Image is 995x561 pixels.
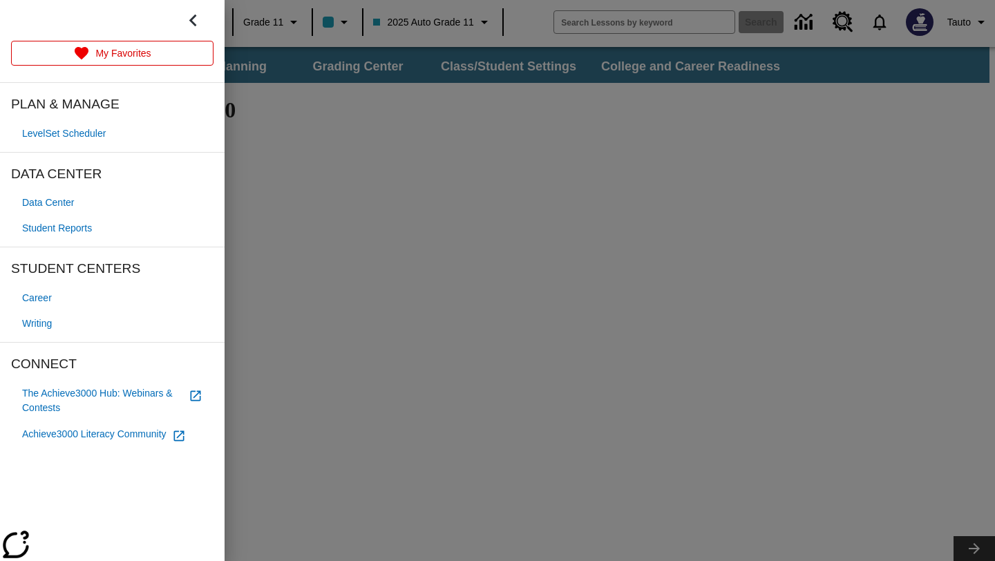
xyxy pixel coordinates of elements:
a: The Achieve3000 Hub: Webinars &amp; Contests, will open in new browser tab [11,381,214,421]
a: Career [11,285,214,311]
span: STUDENT CENTERS [11,258,214,280]
span: Writing [22,316,52,331]
a: Writing [11,311,214,336]
p: My Favorites [95,46,151,61]
span: LevelSet Scheduler [22,126,106,141]
span: DATA CENTER [11,164,214,185]
span: PLAN & MANAGE [11,94,214,115]
a: Achieve3000 Literacy Community, will open in new browser tab [11,421,214,448]
span: The Achieve3000 Hub: Webinars & Contests [22,386,183,415]
a: Student Reports [11,216,214,241]
a: LevelSet Scheduler [11,121,214,146]
a: Data Center [11,190,214,216]
a: My Favorites [11,41,214,66]
span: CONNECT [11,354,214,375]
span: Achieve3000 Literacy Community [22,427,167,441]
span: Student Reports [22,221,92,236]
body: Maximum 600 characters Press Escape to exit toolbar Press Alt + F10 to reach toolbar [6,11,202,23]
span: Data Center [22,196,74,210]
span: Career [22,291,52,305]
